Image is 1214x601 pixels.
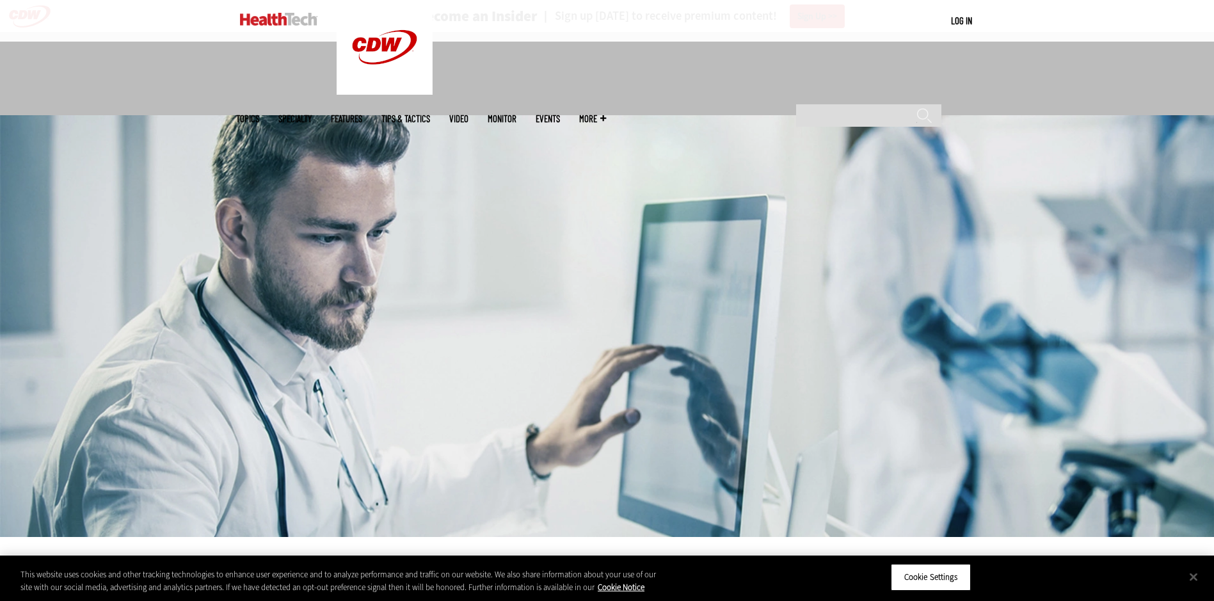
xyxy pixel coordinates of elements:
a: Features [331,114,362,124]
button: Close [1179,563,1208,591]
a: Tips & Tactics [381,114,430,124]
a: Events [536,114,560,124]
button: Cookie Settings [891,564,971,591]
a: Log in [951,15,972,26]
span: Topics [236,114,259,124]
span: More [579,114,606,124]
div: This website uses cookies and other tracking technologies to enhance user experience and to analy... [20,568,667,593]
a: CDW [337,84,433,98]
img: Home [240,13,317,26]
a: Video [449,114,468,124]
a: More information about your privacy [598,582,644,593]
a: MonITor [488,114,516,124]
span: Specialty [278,114,312,124]
div: User menu [951,14,972,28]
